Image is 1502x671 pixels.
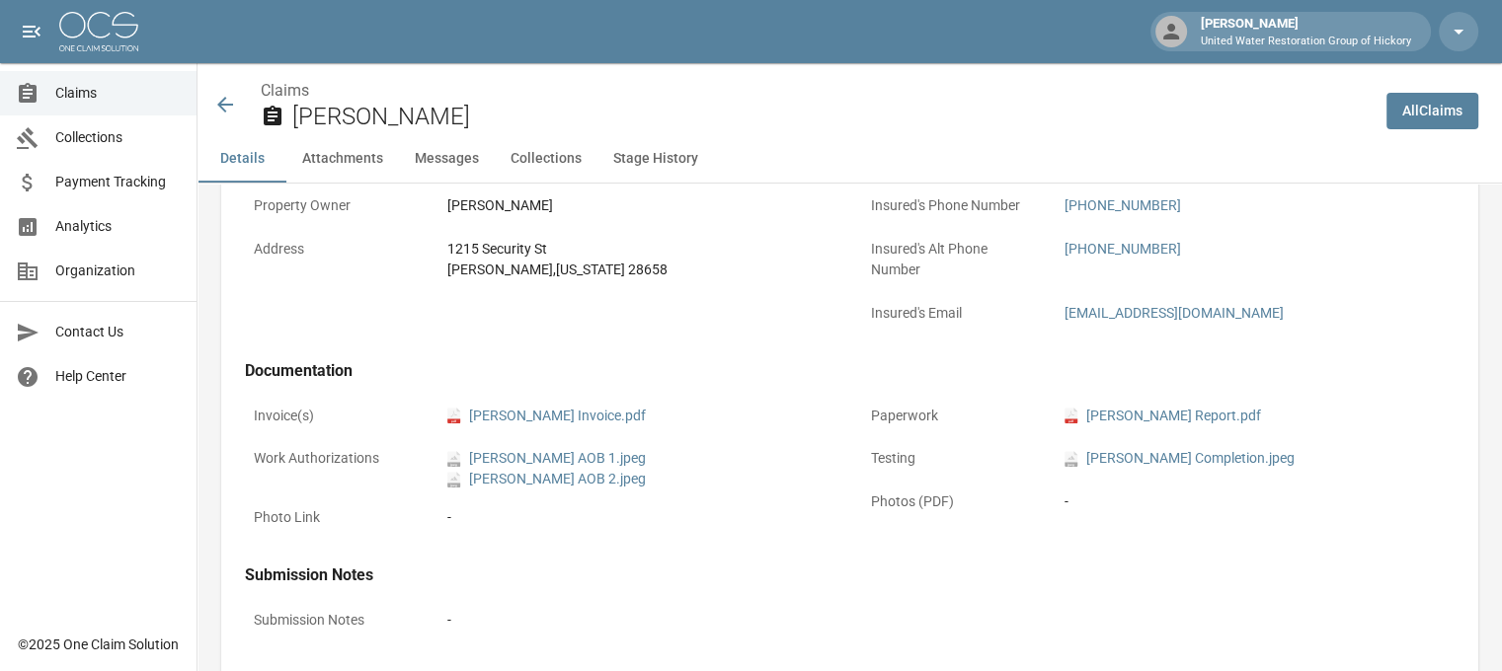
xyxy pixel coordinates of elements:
[261,79,1371,103] nav: breadcrumb
[12,12,51,51] button: open drawer
[495,135,597,183] button: Collections
[862,230,1040,289] p: Insured's Alt Phone Number
[447,448,646,469] a: jpeg[PERSON_NAME] AOB 1.jpeg
[245,230,423,268] p: Address
[447,195,830,216] div: [PERSON_NAME]
[245,397,423,435] p: Invoice(s)
[55,366,181,387] span: Help Center
[59,12,138,51] img: ocs-logo-white-transparent.png
[198,135,286,183] button: Details
[1386,93,1478,129] a: AllClaims
[862,294,1040,333] p: Insured's Email
[447,406,646,426] a: pdf[PERSON_NAME] Invoice.pdf
[245,498,423,537] p: Photo Link
[1065,197,1181,213] a: [PHONE_NUMBER]
[245,601,423,639] p: Submission Notes
[55,172,181,192] span: Payment Tracking
[447,260,830,280] div: [PERSON_NAME] , [US_STATE] 28658
[55,322,181,342] span: Contact Us
[198,135,1502,183] div: anchor tabs
[292,103,1371,131] h2: [PERSON_NAME]
[18,634,179,654] div: © 2025 One Claim Solution
[245,186,423,225] p: Property Owner
[55,261,181,281] span: Organization
[447,507,830,528] div: -
[1201,34,1411,50] p: United Water Restoration Group of Hickory
[447,610,1446,631] div: -
[862,483,1040,521] p: Photos (PDF)
[1193,14,1419,49] div: [PERSON_NAME]
[1065,305,1284,321] a: [EMAIL_ADDRESS][DOMAIN_NAME]
[447,239,830,260] div: 1215 Security St
[286,135,399,183] button: Attachments
[399,135,495,183] button: Messages
[55,83,181,104] span: Claims
[862,397,1040,435] p: Paperwork
[447,469,646,489] a: jpeg[PERSON_NAME] AOB 2.jpeg
[862,186,1040,225] p: Insured's Phone Number
[1065,491,1447,512] div: -
[55,216,181,237] span: Analytics
[1065,241,1181,257] a: [PHONE_NUMBER]
[862,439,1040,478] p: Testing
[245,565,1455,585] h4: Submission Notes
[597,135,714,183] button: Stage History
[245,439,423,478] p: Work Authorizations
[1065,448,1295,469] a: jpeg[PERSON_NAME] Completion.jpeg
[1065,406,1261,426] a: pdf[PERSON_NAME] Report.pdf
[55,127,181,148] span: Collections
[261,81,309,100] a: Claims
[245,361,1455,381] h4: Documentation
